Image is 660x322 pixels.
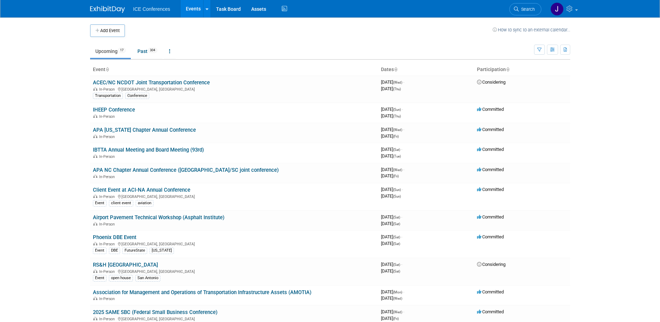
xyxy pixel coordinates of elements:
[93,187,190,193] a: Client Event at ACI-NA Annual Conference
[477,289,504,294] span: Committed
[393,310,402,314] span: (Wed)
[93,241,375,246] div: [GEOGRAPHIC_DATA], [GEOGRAPHIC_DATA]
[519,7,535,12] span: Search
[105,67,109,72] a: Sort by Event Name
[381,309,404,314] span: [DATE]
[393,135,399,138] span: (Fri)
[509,3,541,15] a: Search
[93,309,217,315] a: 2025 SAME SBC (Federal Small Business Conference)
[93,242,97,245] img: In-Person Event
[393,290,402,294] span: (Mon)
[90,45,131,58] a: Upcoming17
[381,289,404,294] span: [DATE]
[477,167,504,172] span: Committed
[93,222,97,225] img: In-Person Event
[99,194,117,199] span: In-Person
[93,127,196,133] a: APA [US_STATE] Chapter Annual Conference
[393,114,401,118] span: (Thu)
[150,247,174,254] div: [US_STATE]
[109,275,133,281] div: open house
[381,262,402,267] span: [DATE]
[148,48,157,53] span: 304
[477,214,504,220] span: Committed
[99,135,117,139] span: In-Person
[393,297,402,300] span: (Wed)
[93,214,224,221] a: Airport Pavement Technical Workshop (Asphalt Institute)
[381,133,399,139] span: [DATE]
[393,168,402,172] span: (Wed)
[381,127,404,132] span: [DATE]
[93,234,136,240] a: Phoenix DBE Event
[99,175,117,179] span: In-Person
[403,127,404,132] span: -
[93,317,97,320] img: In-Person Event
[381,107,403,112] span: [DATE]
[93,289,311,296] a: Association for Management and Operations of Transportation Infrastructure Assets (AMOTIA)
[93,297,97,300] img: In-Person Event
[403,309,404,314] span: -
[393,194,401,198] span: (Sun)
[99,222,117,227] span: In-Person
[125,93,149,99] div: Conference
[493,27,570,32] a: How to sync to an external calendar...
[401,262,402,267] span: -
[381,316,399,321] span: [DATE]
[93,316,375,321] div: [GEOGRAPHIC_DATA], [GEOGRAPHIC_DATA]
[477,79,506,85] span: Considering
[393,317,399,321] span: (Fri)
[394,67,397,72] a: Sort by Start Date
[381,147,402,152] span: [DATE]
[477,187,504,192] span: Committed
[381,241,400,246] span: [DATE]
[99,242,117,246] span: In-Person
[401,147,402,152] span: -
[99,317,117,321] span: In-Person
[381,193,401,199] span: [DATE]
[402,187,403,192] span: -
[136,200,153,206] div: aviation
[393,80,402,84] span: (Wed)
[393,215,400,219] span: (Sat)
[402,107,403,112] span: -
[477,309,504,314] span: Committed
[381,167,404,172] span: [DATE]
[393,222,400,226] span: (Sat)
[474,64,570,76] th: Participation
[93,154,97,158] img: In-Person Event
[393,235,400,239] span: (Sat)
[90,6,125,13] img: ExhibitDay
[133,6,170,12] span: ICE Conferences
[381,153,401,159] span: [DATE]
[99,297,117,301] span: In-Person
[393,87,401,91] span: (Thu)
[381,86,401,91] span: [DATE]
[381,296,402,301] span: [DATE]
[90,24,125,37] button: Add Event
[381,173,399,178] span: [DATE]
[381,187,403,192] span: [DATE]
[393,269,400,273] span: (Sat)
[378,64,474,76] th: Dates
[99,87,117,92] span: In-Person
[401,234,402,239] span: -
[403,167,404,172] span: -
[477,234,504,239] span: Committed
[393,174,399,178] span: (Fri)
[393,263,400,267] span: (Sat)
[93,262,158,268] a: RS&H [GEOGRAPHIC_DATA]
[477,107,504,112] span: Committed
[93,135,97,138] img: In-Person Event
[381,113,401,118] span: [DATE]
[93,107,135,113] a: IHEEP Conference
[99,269,117,274] span: In-Person
[93,79,210,86] a: ACEC/NC NCDOT Joint Transportation Conference
[393,242,400,246] span: (Sat)
[401,214,402,220] span: -
[132,45,162,58] a: Past304
[393,154,401,158] span: (Tue)
[109,200,133,206] div: client event
[506,67,509,72] a: Sort by Participation Type
[93,93,123,99] div: Transportation
[122,247,147,254] div: FutureState
[403,289,404,294] span: -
